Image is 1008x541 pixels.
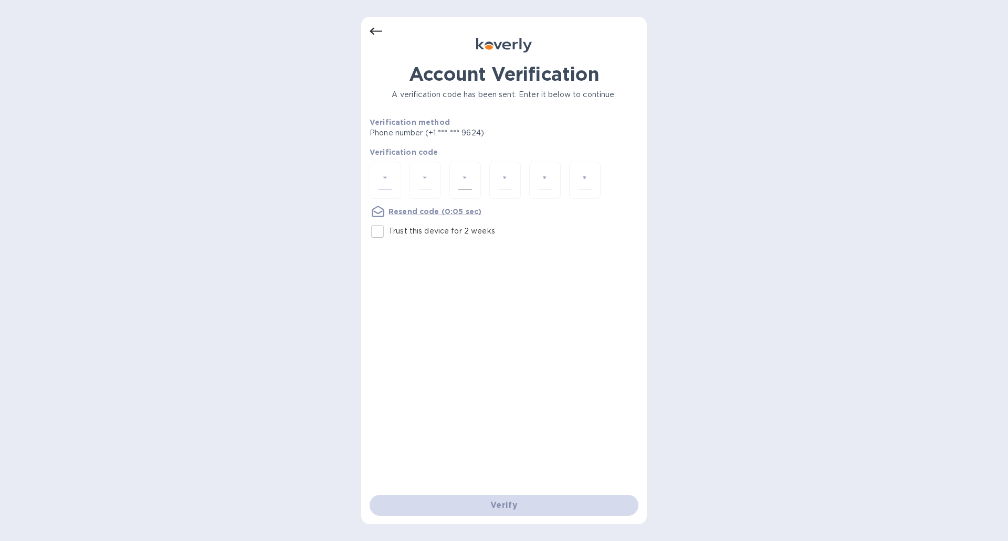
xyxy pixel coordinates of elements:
p: Phone number (+1 *** *** 9624) [370,128,564,139]
p: A verification code has been sent. Enter it below to continue. [370,89,638,100]
p: Trust this device for 2 weeks [388,226,495,237]
u: Resend code (0:05 sec) [388,207,481,216]
h1: Account Verification [370,63,638,85]
p: Verification code [370,147,638,157]
b: Verification method [370,118,450,126]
